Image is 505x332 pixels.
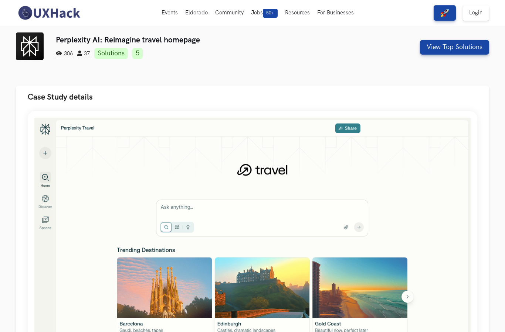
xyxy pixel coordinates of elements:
a: Solutions [94,48,128,59]
img: Perplexity AI logo [16,32,44,60]
button: View Top Solutions [420,40,489,55]
h3: Perplexity AI: Reimagine travel homepage [56,35,369,45]
img: UXHack-logo.png [16,5,82,21]
span: 37 [77,51,90,57]
span: 50+ [263,9,278,18]
span: 306 [56,51,73,57]
a: Login [462,5,489,21]
button: Case Study details [16,86,489,109]
span: Case Study details [28,92,93,102]
img: rocket [440,8,449,17]
a: 5 [132,48,143,59]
